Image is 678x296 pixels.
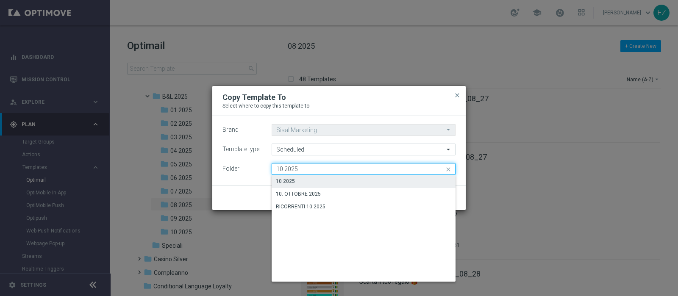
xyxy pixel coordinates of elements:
h2: Copy Template To [222,92,286,102]
span: close [454,92,461,99]
i: arrow_drop_down [445,124,453,135]
label: Template type [222,146,259,153]
div: 10 2025 [276,177,295,185]
div: Press SPACE to select this row. [272,188,456,201]
label: Brand [222,126,239,133]
label: Folder [222,165,239,172]
div: Press SPACE to select this row. [272,175,456,188]
p: Select where to copy this template to [222,102,456,109]
div: RICORRENTI 10.2025 [276,203,325,210]
div: Press SPACE to select this row. [272,201,456,213]
div: 10. OTTOBRE 2025 [276,190,321,198]
i: close [445,163,453,175]
i: arrow_drop_down [445,144,453,155]
input: Quick find [272,163,456,175]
